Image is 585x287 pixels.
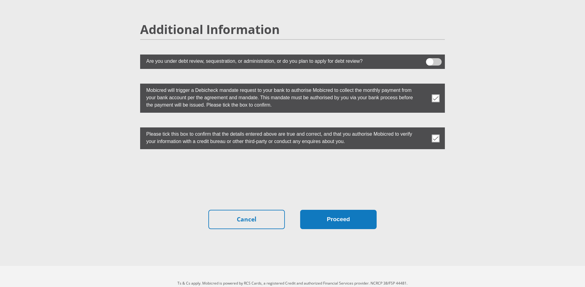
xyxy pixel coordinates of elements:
a: Cancel [208,210,285,229]
iframe: reCAPTCHA [246,164,339,188]
label: Please tick this box to confirm that the details entered above are true and correct, and that you... [140,127,414,147]
h2: Additional Information [140,22,445,37]
label: Mobicred will trigger a Debicheck mandate request to your bank to authorise Mobicred to collect t... [140,84,414,110]
label: Are you under debt review, sequestration, or administration, or do you plan to apply for debt rev... [140,55,414,66]
button: Proceed [300,210,377,229]
p: Ts & Cs apply. Mobicred is powered by RCS Cards, a registered Credit and authorized Financial Ser... [123,281,462,286]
